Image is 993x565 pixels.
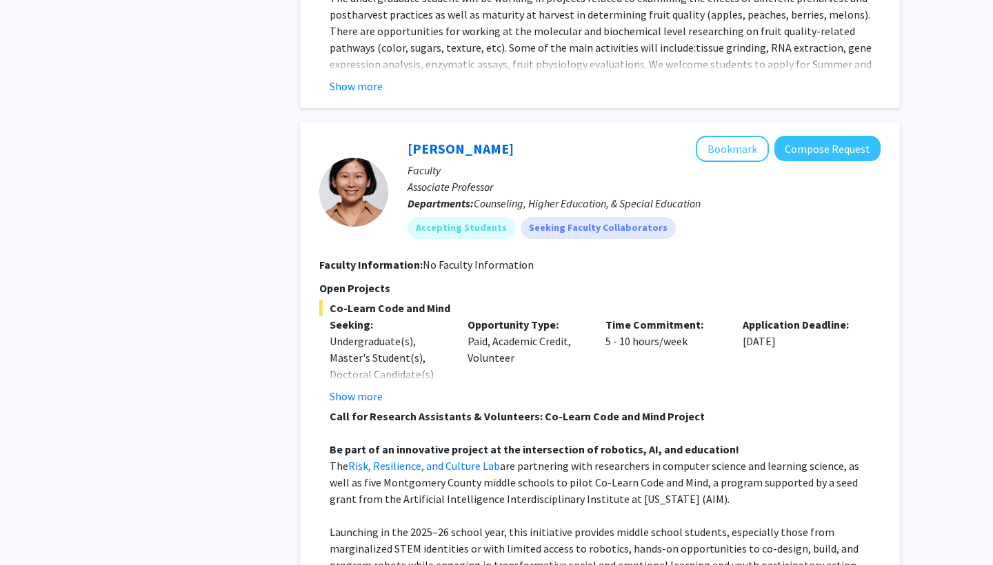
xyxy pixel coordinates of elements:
[521,217,676,239] mat-chip: Seeking Faculty Collaborators
[408,178,881,195] p: Associate Professor
[330,459,859,506] span: are partnering with researchers in computer science and learning science, as well as five Montgom...
[319,258,423,271] b: Faculty Information:
[330,316,447,333] p: Seeking:
[408,196,474,210] b: Departments:
[319,280,881,296] p: Open Projects
[408,217,515,239] mat-chip: Accepting Students
[732,316,870,404] div: [DATE]
[330,388,383,404] button: Show more
[474,196,701,210] span: Counseling, Higher Education, & Special Education
[423,258,534,271] span: No Faculty Information
[348,459,500,473] a: Risk, Resilience, and Culture Lab
[696,136,769,162] button: Add Chunyan Yang to Bookmarks
[319,300,881,316] span: Co-Learn Code and Mind
[330,459,348,473] span: The
[408,162,881,178] p: Faculty
[595,316,733,404] div: 5 - 10 hours/week
[408,140,514,157] a: [PERSON_NAME]
[457,316,595,404] div: Paid, Academic Credit, Volunteer
[774,136,881,161] button: Compose Request to Chunyan Yang
[330,442,739,456] strong: Be part of an innovative project at the intersection of robotics, AI, and education!
[468,316,585,333] p: Opportunity Type:
[605,316,723,333] p: Time Commitment:
[330,409,705,423] strong: Call for Research Assistants & Volunteers: Co-Learn Code and Mind Project
[330,78,383,94] button: Show more
[10,503,59,555] iframe: Chat
[743,316,860,333] p: Application Deadline:
[330,333,447,415] div: Undergraduate(s), Master's Student(s), Doctoral Candidate(s) (PhD, MD, DMD, PharmD, etc.)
